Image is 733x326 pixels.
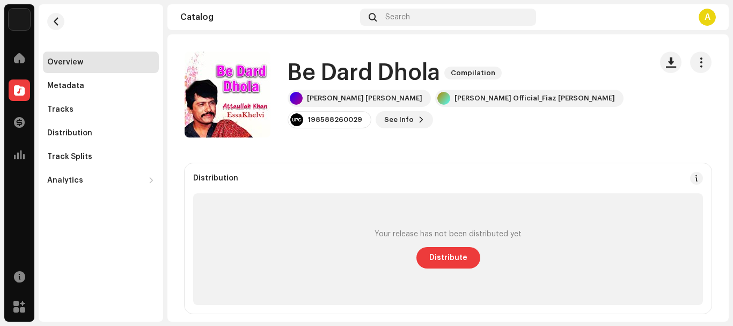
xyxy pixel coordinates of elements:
button: See Info [376,111,433,128]
div: Metadata [47,82,84,90]
re-m-nav-item: Overview [43,52,159,73]
re-m-nav-item: Track Splits [43,146,159,168]
div: Tracks [47,105,74,114]
span: Compilation [444,67,502,79]
div: Your release has not been distributed yet [375,230,522,238]
re-m-nav-item: Distribution [43,122,159,144]
div: A [699,9,716,26]
img: 99e8c509-bf22-4021-8fc7-40965f23714a [9,9,30,30]
div: Distribution [193,174,238,183]
div: [PERSON_NAME] Official_Fiaz [PERSON_NAME] [455,94,615,103]
div: Catalog [180,13,356,21]
button: Distribute [416,247,480,269]
re-m-nav-item: Metadata [43,75,159,97]
re-m-nav-dropdown: Analytics [43,170,159,191]
div: Analytics [47,176,83,185]
span: See Info [384,109,414,131]
div: Track Splits [47,153,92,161]
div: Distribution [47,129,92,137]
div: Overview [47,58,83,67]
div: 198588260029 [307,115,362,124]
span: Search [385,13,410,21]
span: Distribute [429,247,467,269]
re-m-nav-item: Tracks [43,99,159,120]
div: [PERSON_NAME] [PERSON_NAME] [307,94,422,103]
h1: Be Dard Dhola [288,61,440,85]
